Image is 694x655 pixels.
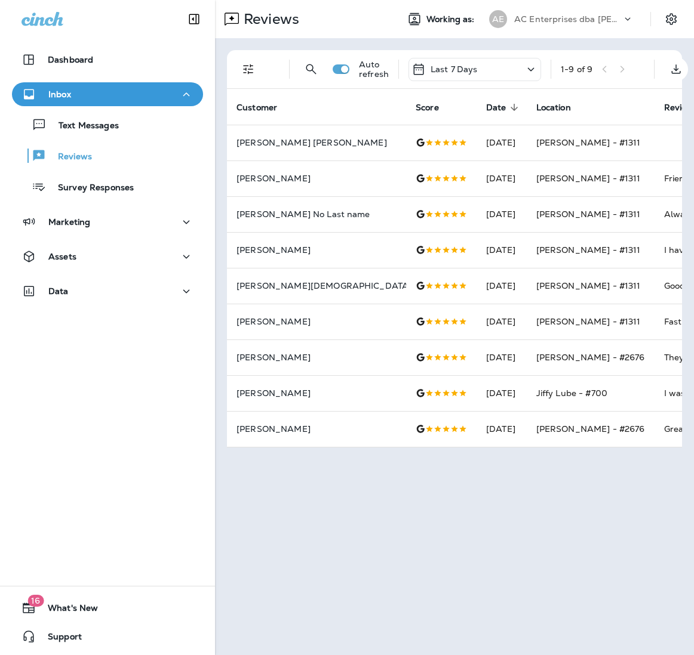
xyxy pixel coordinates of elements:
span: Date [486,103,506,113]
div: AE [489,10,507,28]
span: [PERSON_NAME] - #1311 [536,173,641,184]
button: Data [12,279,203,303]
span: Location [536,103,571,113]
span: 16 [27,595,44,607]
span: [PERSON_NAME] - #1311 [536,245,641,255]
span: [PERSON_NAME] - #1311 [536,209,641,220]
p: AC Enterprises dba [PERSON_NAME] [514,14,622,24]
button: Filters [237,57,260,81]
p: Reviews [239,10,299,28]
p: Text Messages [47,121,119,132]
span: [PERSON_NAME] - #1311 [536,316,641,327]
p: Marketing [48,217,90,227]
span: What's New [36,603,98,617]
span: Support [36,632,82,646]
span: Location [536,102,586,113]
button: Inbox [12,82,203,106]
button: Survey Responses [12,174,203,199]
p: Data [48,286,69,296]
span: Jiffy Lube - #700 [536,388,607,398]
td: [DATE] [477,268,527,304]
button: Search Reviews [299,57,323,81]
span: [PERSON_NAME] - #1311 [536,280,641,291]
button: Collapse Sidebar [177,7,211,31]
td: [DATE] [477,375,527,411]
button: Reviews [12,143,203,168]
button: Marketing [12,210,203,234]
p: [PERSON_NAME] [237,353,397,362]
span: Working as: [426,14,477,24]
button: Dashboard [12,48,203,72]
p: Inbox [48,89,71,99]
p: Auto refresh [359,60,389,79]
p: Dashboard [48,55,93,64]
p: Last 7 Days [431,64,478,74]
div: 1 - 9 of 9 [561,64,592,74]
button: Support [12,625,203,648]
span: Customer [237,103,277,113]
span: Date [486,102,522,113]
p: [PERSON_NAME][DEMOGRAPHIC_DATA] [237,281,397,291]
td: [DATE] [477,232,527,268]
span: Score [416,103,439,113]
p: [PERSON_NAME] [237,174,397,183]
button: Text Messages [12,112,203,137]
p: [PERSON_NAME] [237,424,397,434]
td: [DATE] [477,411,527,447]
span: [PERSON_NAME] - #2676 [536,424,645,434]
p: [PERSON_NAME] No Last name [237,209,397,219]
button: Settings [661,8,682,30]
td: [DATE] [477,125,527,160]
td: [DATE] [477,196,527,232]
button: Export as CSV [664,57,688,81]
span: Score [416,102,455,113]
p: [PERSON_NAME] [PERSON_NAME] [237,138,397,147]
button: Assets [12,245,203,268]
p: Reviews [46,152,92,163]
p: Survey Responses [46,183,134,194]
span: Customer [237,102,293,113]
p: Assets [48,252,76,261]
td: [DATE] [477,304,527,339]
span: [PERSON_NAME] - #2676 [536,352,645,363]
button: 16What's New [12,596,203,620]
p: [PERSON_NAME] [237,388,397,398]
span: [PERSON_NAME] - #1311 [536,137,641,148]
td: [DATE] [477,160,527,196]
p: [PERSON_NAME] [237,245,397,255]
p: [PERSON_NAME] [237,317,397,326]
td: [DATE] [477,339,527,375]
